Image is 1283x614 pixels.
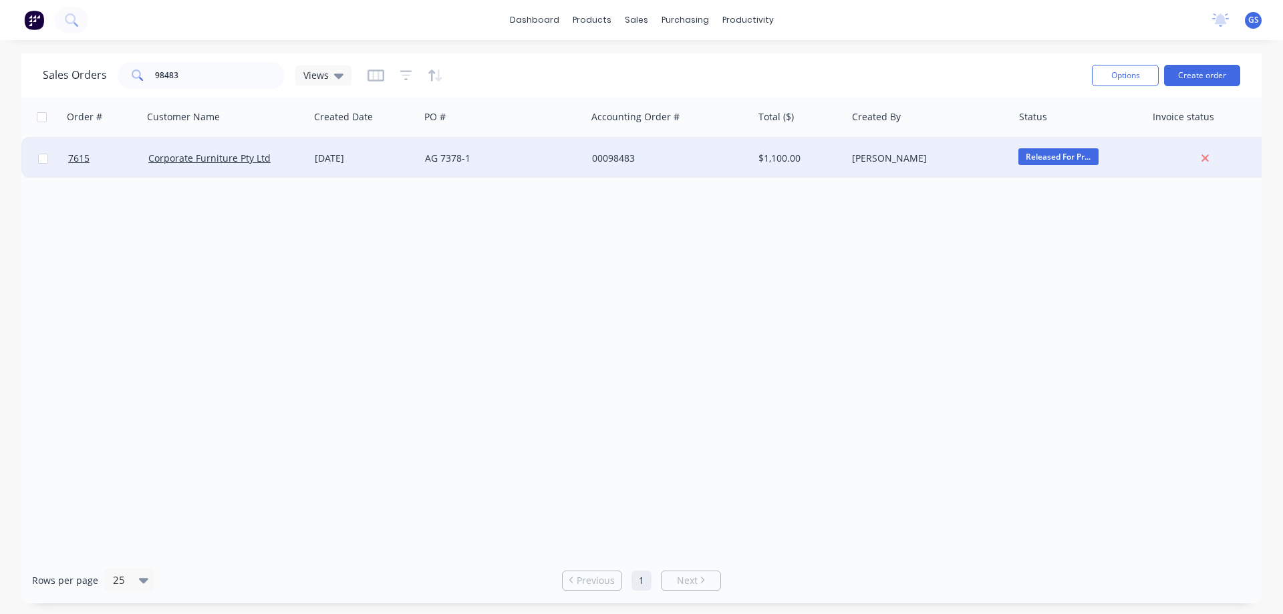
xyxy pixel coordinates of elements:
[147,110,220,124] div: Customer Name
[32,574,98,587] span: Rows per page
[425,152,573,165] div: AG 7378-1
[24,10,44,30] img: Factory
[716,10,780,30] div: productivity
[852,152,1000,165] div: [PERSON_NAME]
[591,110,680,124] div: Accounting Order #
[1248,14,1259,26] span: GS
[592,152,740,165] div: 00098483
[758,152,837,165] div: $1,100.00
[557,571,726,591] ul: Pagination
[1153,110,1214,124] div: Invoice status
[631,571,652,591] a: Page 1 is your current page
[677,574,698,587] span: Next
[315,152,414,165] div: [DATE]
[655,10,716,30] div: purchasing
[1019,110,1047,124] div: Status
[503,10,566,30] a: dashboard
[68,152,90,165] span: 7615
[67,110,102,124] div: Order #
[1092,65,1159,86] button: Options
[303,68,329,82] span: Views
[566,10,618,30] div: products
[618,10,655,30] div: sales
[314,110,373,124] div: Created Date
[424,110,446,124] div: PO #
[577,574,615,587] span: Previous
[148,152,271,164] a: Corporate Furniture Pty Ltd
[1164,65,1240,86] button: Create order
[662,574,720,587] a: Next page
[155,62,285,89] input: Search...
[563,574,621,587] a: Previous page
[43,69,107,82] h1: Sales Orders
[68,138,148,178] a: 7615
[1018,148,1099,165] span: Released For Pr...
[852,110,901,124] div: Created By
[758,110,794,124] div: Total ($)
